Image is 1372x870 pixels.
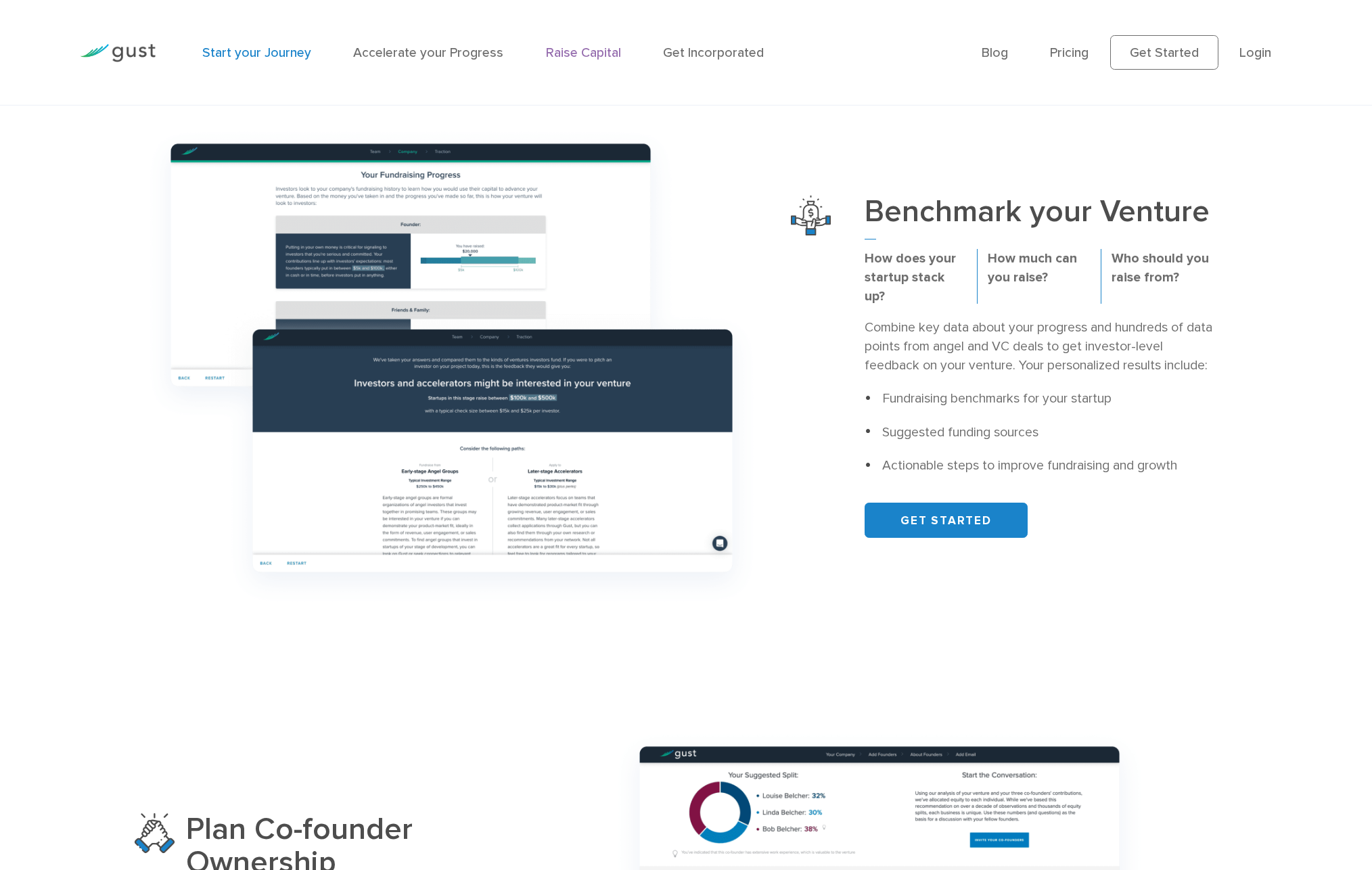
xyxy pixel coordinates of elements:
[865,423,1214,442] li: Suggested funding sources
[865,456,1214,475] li: Actionable steps to improve fundraising and growth
[1112,250,1213,288] p: Who should you raise from?
[135,116,769,617] img: Group 1166
[865,196,1214,239] h3: Benchmark your Venture
[546,45,621,60] a: Raise Capital
[1110,35,1218,70] a: Get Started
[791,196,831,235] img: Benchmark Your Venture
[865,318,1214,375] p: Combine key data about your progress and hundreds of data points from angel and VC deals to get i...
[982,45,1008,60] a: Blog
[353,45,503,60] a: Accelerate your Progress
[1239,45,1271,60] a: Login
[865,503,1028,538] a: GET STARTED
[1050,45,1089,60] a: Pricing
[865,250,966,306] p: How does your startup stack up?
[988,250,1089,288] p: How much can you raise?
[80,44,156,62] img: Gust Logo
[135,813,175,854] img: Plan Co Founder Ownership
[663,45,764,60] a: Get Incorporated
[865,389,1214,408] li: Fundraising benchmarks for your startup
[202,45,311,60] a: Start your Journey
